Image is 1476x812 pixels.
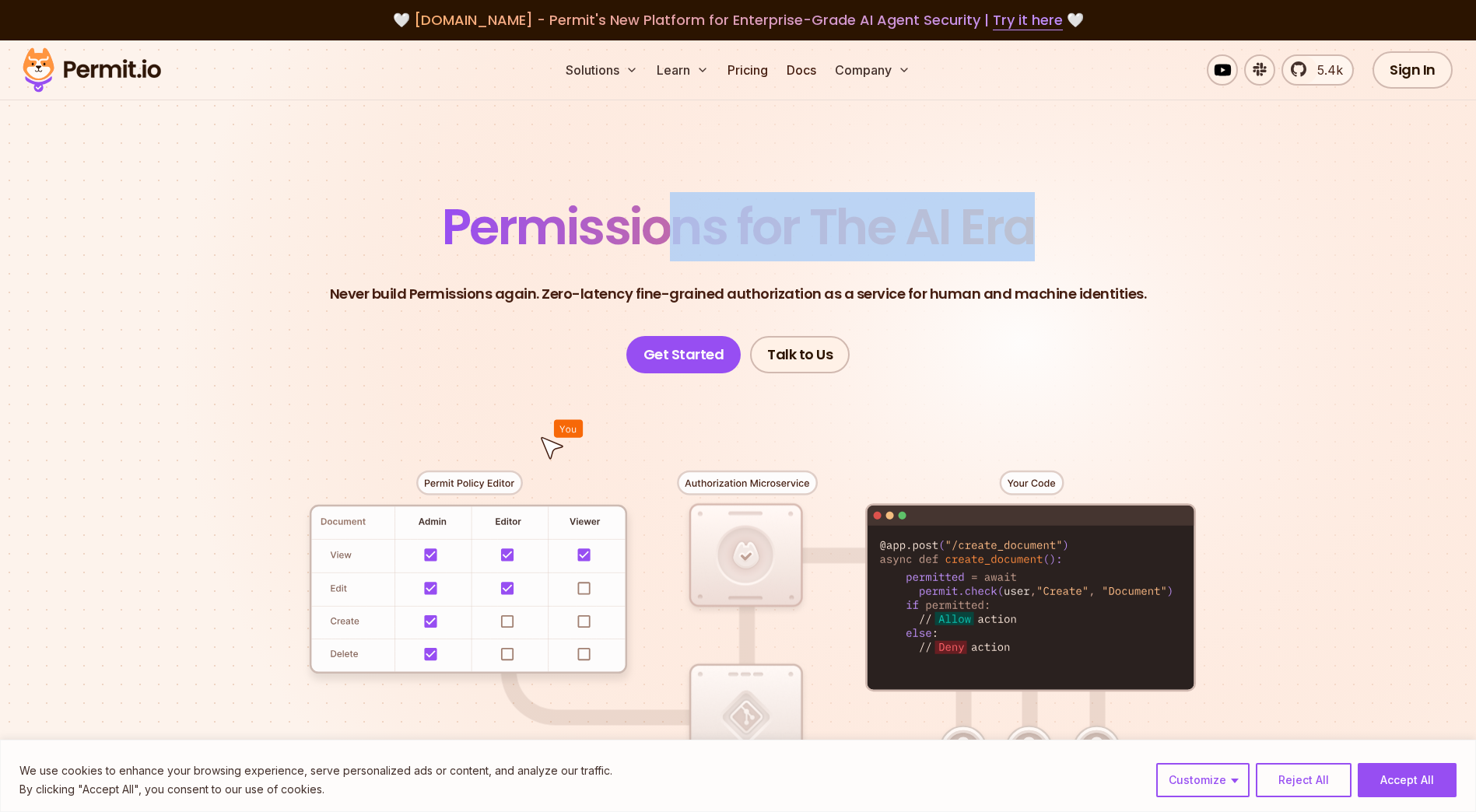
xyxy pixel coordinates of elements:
a: Pricing [721,54,774,86]
p: Never build Permissions again. Zero-latency fine-grained authorization as a service for human and... [330,283,1147,305]
button: Accept All [1358,763,1457,797]
a: Sign In [1373,51,1453,89]
button: Solutions [559,54,644,86]
a: Try it here [993,10,1063,30]
span: [DOMAIN_NAME] - Permit's New Platform for Enterprise-Grade AI Agent Security | [414,10,1063,30]
a: Get Started [626,336,742,373]
img: Permit logo [16,44,168,96]
button: Reject All [1256,763,1352,797]
span: 5.4k [1308,61,1343,79]
span: Permissions for The AI Era [442,192,1035,261]
a: 5.4k [1281,54,1354,86]
p: By clicking "Accept All", you consent to our use of cookies. [19,780,612,799]
button: Customize [1156,763,1250,797]
a: Docs [780,54,822,86]
button: Learn [650,54,715,86]
p: We use cookies to enhance your browsing experience, serve personalized ads or content, and analyz... [19,761,612,780]
a: Talk to Us [750,336,850,373]
button: Company [829,54,917,86]
div: 🤍 🤍 [37,9,1439,31]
